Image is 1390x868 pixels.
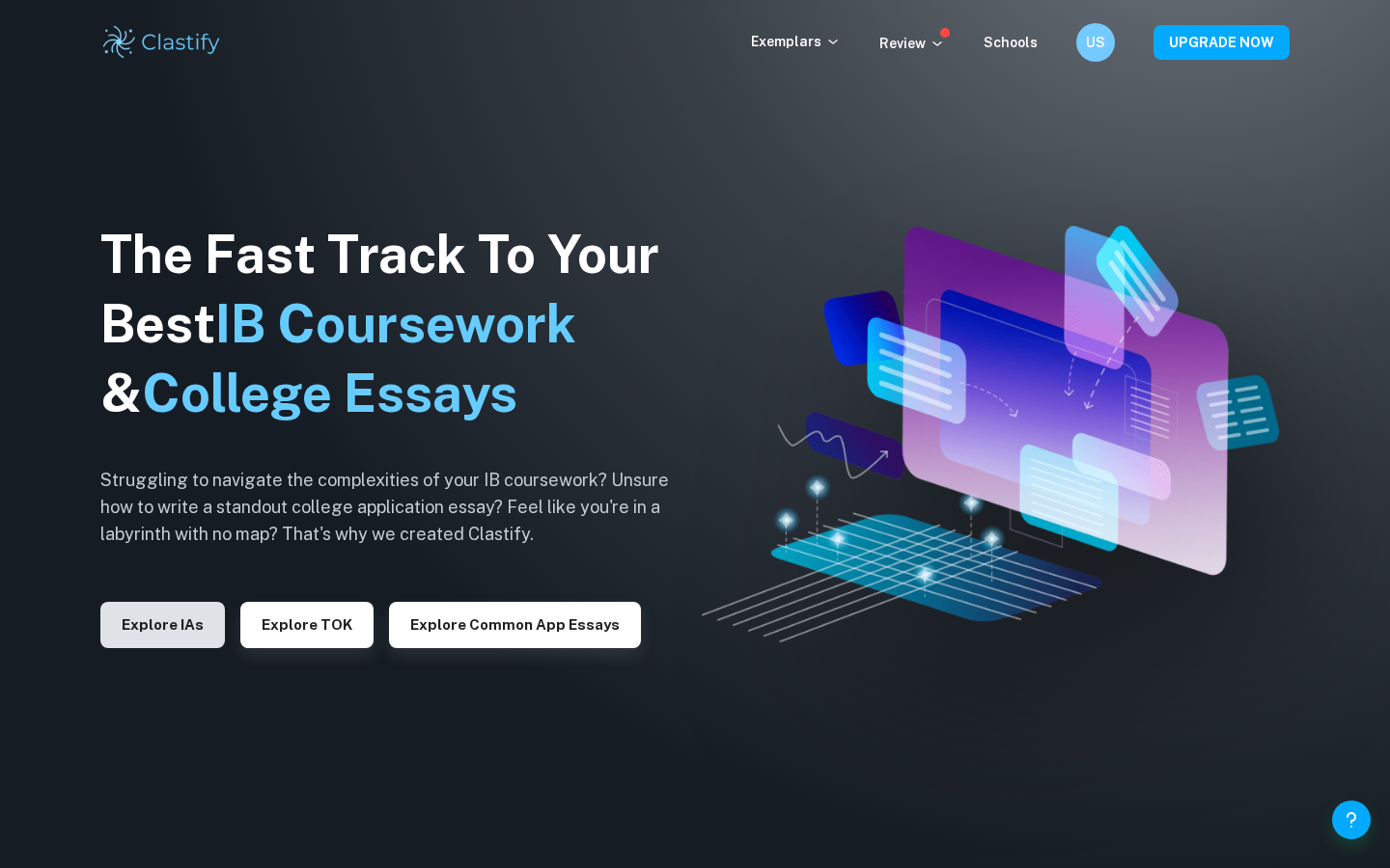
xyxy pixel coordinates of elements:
[702,226,1279,642] img: Clastify hero
[984,35,1038,50] a: Schools
[215,293,576,354] span: IB Coursework
[389,602,641,648] button: Explore Common App essays
[751,31,841,52] p: Exemplars
[100,602,225,648] button: Explore IAs
[100,614,225,633] a: Explore IAs
[100,467,699,548] h6: Struggling to navigate the complexities of your IB coursework? Unsure how to write a standout col...
[1332,800,1371,839] button: Help and Feedback
[389,614,641,633] a: Explore Common App essays
[240,614,374,633] a: Explore TOK
[1085,32,1107,53] h6: US
[1076,23,1115,62] button: US
[879,33,945,54] p: Review
[100,23,223,62] img: Clastify logo
[100,220,699,428] h1: The Fast Track To Your Best &
[1154,25,1290,60] button: UPGRADE NOW
[142,363,517,423] span: College Essays
[240,602,374,648] button: Explore TOK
